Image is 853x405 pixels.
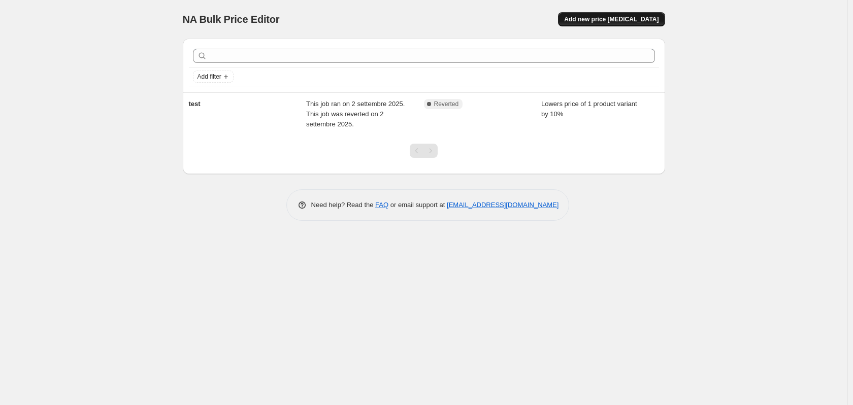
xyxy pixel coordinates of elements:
[189,100,201,108] span: test
[447,201,559,209] a: [EMAIL_ADDRESS][DOMAIN_NAME]
[311,201,376,209] span: Need help? Read the
[198,73,221,81] span: Add filter
[541,100,637,118] span: Lowers price of 1 product variant by 10%
[306,100,405,128] span: This job ran on 2 settembre 2025. This job was reverted on 2 settembre 2025.
[375,201,388,209] a: FAQ
[410,144,438,158] nav: Pagination
[193,71,234,83] button: Add filter
[558,12,665,26] button: Add new price [MEDICAL_DATA]
[388,201,447,209] span: or email support at
[434,100,459,108] span: Reverted
[183,14,280,25] span: NA Bulk Price Editor
[564,15,659,23] span: Add new price [MEDICAL_DATA]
